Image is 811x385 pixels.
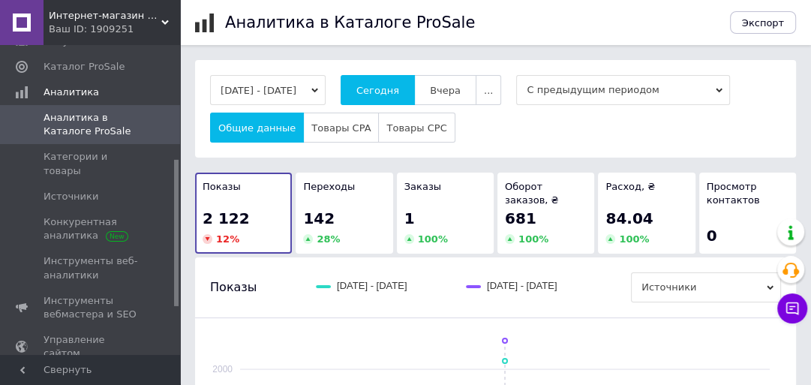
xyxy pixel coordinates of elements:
[777,293,807,323] button: Чат с покупателем
[203,181,241,192] span: Показы
[212,364,233,374] text: 2000
[476,75,501,105] button: ...
[311,122,371,134] span: Товары CPA
[317,233,340,245] span: 28 %
[404,181,441,192] span: Заказы
[44,215,139,242] span: Конкурентная аналитика
[225,14,475,32] h1: Аналитика в Каталоге ProSale
[516,75,730,105] span: С предыдущим периодом
[44,111,139,138] span: Аналитика в Каталоге ProSale
[605,209,653,227] span: 84.04
[505,181,559,206] span: Оборот заказов, ₴
[518,233,548,245] span: 100 %
[210,75,326,105] button: [DATE] - [DATE]
[414,75,476,105] button: Вчера
[742,17,784,29] span: Экспорт
[418,233,448,245] span: 100 %
[707,227,717,245] span: 0
[484,85,493,96] span: ...
[341,75,415,105] button: Сегодня
[44,294,139,321] span: Инструменты вебмастера и SEO
[44,60,125,74] span: Каталог ProSale
[619,233,649,245] span: 100 %
[303,113,379,143] button: Товары CPA
[49,23,180,36] div: Ваш ID: 1909251
[404,209,415,227] span: 1
[378,113,455,143] button: Товары CPC
[430,85,461,96] span: Вчера
[707,181,760,206] span: Просмотр контактов
[210,279,257,296] span: Показы
[44,190,98,203] span: Источники
[386,122,446,134] span: Товары CPC
[730,11,796,34] button: Экспорт
[44,150,139,177] span: Категории и товары
[44,254,139,281] span: Инструменты веб-аналитики
[210,113,304,143] button: Общие данные
[505,209,536,227] span: 681
[44,333,139,360] span: Управление сайтом
[44,86,99,99] span: Аналитика
[203,209,250,227] span: 2 122
[605,181,655,192] span: Расход, ₴
[216,233,239,245] span: 12 %
[303,181,355,192] span: Переходы
[356,85,399,96] span: Сегодня
[49,9,161,23] span: Интернет-магазин Плантация
[631,272,781,302] span: Источники
[303,209,335,227] span: 142
[218,122,296,134] span: Общие данные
